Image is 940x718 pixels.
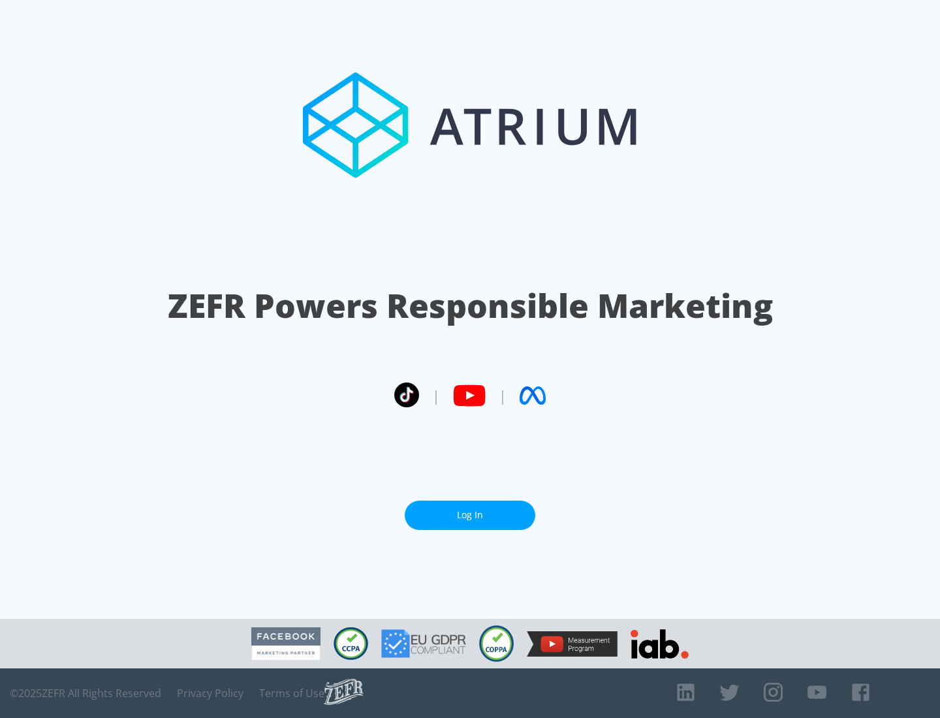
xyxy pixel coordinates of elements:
span: | [432,386,440,405]
a: Privacy Policy [177,687,243,700]
span: | [499,386,507,405]
img: COPPA Compliant [479,625,514,662]
h1: ZEFR Powers Responsible Marketing [168,283,773,328]
img: Facebook Marketing Partner [251,627,321,661]
img: CCPA Compliant [334,627,368,660]
img: YouTube Measurement Program [527,631,618,657]
img: GDPR Compliant [381,629,466,658]
span: © 2025 ZEFR All Rights Reserved [10,687,161,700]
a: Log In [405,501,535,530]
img: IAB [631,629,689,659]
a: Terms of Use [259,687,324,700]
